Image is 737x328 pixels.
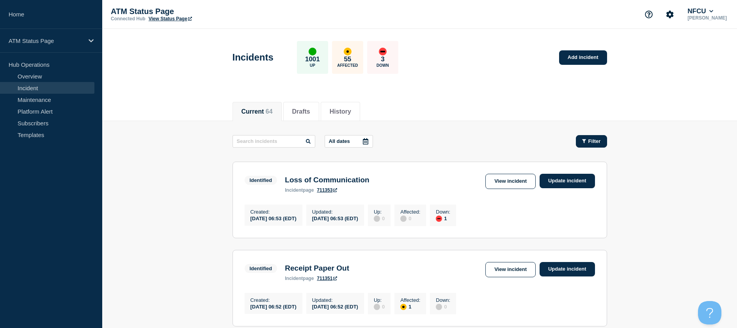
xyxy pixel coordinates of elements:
div: down [379,48,387,55]
div: [DATE] 06:53 (EDT) [250,215,297,221]
p: Connected Hub [111,16,146,21]
div: 1 [436,215,450,222]
button: Drafts [292,108,310,115]
div: [DATE] 06:52 (EDT) [250,303,297,310]
p: 1001 [305,55,320,63]
h1: Incidents [233,52,273,63]
p: [PERSON_NAME] [686,15,728,21]
p: All dates [329,138,350,144]
p: Down : [436,209,450,215]
p: Affected : [400,297,420,303]
div: up [309,48,316,55]
div: affected [400,304,407,310]
p: page [285,276,314,281]
p: Down [376,63,389,68]
div: disabled [436,304,442,310]
button: History [330,108,351,115]
div: 1 [400,303,420,310]
div: 0 [436,303,450,310]
div: down [436,216,442,222]
div: 0 [374,215,385,222]
a: 711351 [317,276,337,281]
span: incident [285,276,303,281]
div: affected [344,48,352,55]
p: Up : [374,297,385,303]
input: Search incidents [233,135,315,148]
button: Account settings [662,6,678,23]
button: NFCU [686,7,715,15]
p: Updated : [312,209,358,215]
h3: Receipt Paper Out [285,264,349,273]
p: page [285,187,314,193]
div: disabled [374,216,380,222]
span: incident [285,187,303,193]
p: Updated : [312,297,358,303]
div: 0 [374,303,385,310]
button: All dates [325,135,373,148]
button: Support [641,6,657,23]
p: ATM Status Page [111,7,267,16]
div: 0 [400,215,420,222]
p: Affected : [400,209,420,215]
p: Up [310,63,315,68]
a: View incident [485,174,536,189]
a: 711353 [317,187,337,193]
p: Created : [250,297,297,303]
a: Update incident [540,262,595,276]
p: Down : [436,297,450,303]
a: Update incident [540,174,595,188]
a: Add incident [559,50,607,65]
p: 3 [381,55,384,63]
button: Filter [576,135,607,148]
p: 55 [344,55,351,63]
h3: Loss of Communication [285,176,369,184]
div: disabled [374,304,380,310]
div: [DATE] 06:53 (EDT) [312,215,358,221]
a: View Status Page [149,16,192,21]
div: disabled [400,216,407,222]
iframe: Help Scout Beacon - Open [698,301,721,324]
p: Up : [374,209,385,215]
span: Identified [245,176,277,185]
button: Current 64 [242,108,273,115]
p: ATM Status Page [9,37,83,44]
p: Affected [337,63,358,68]
p: Created : [250,209,297,215]
span: 64 [266,108,273,115]
a: View incident [485,262,536,277]
div: [DATE] 06:52 (EDT) [312,303,358,310]
span: Identified [245,264,277,273]
span: Filter [588,138,601,144]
